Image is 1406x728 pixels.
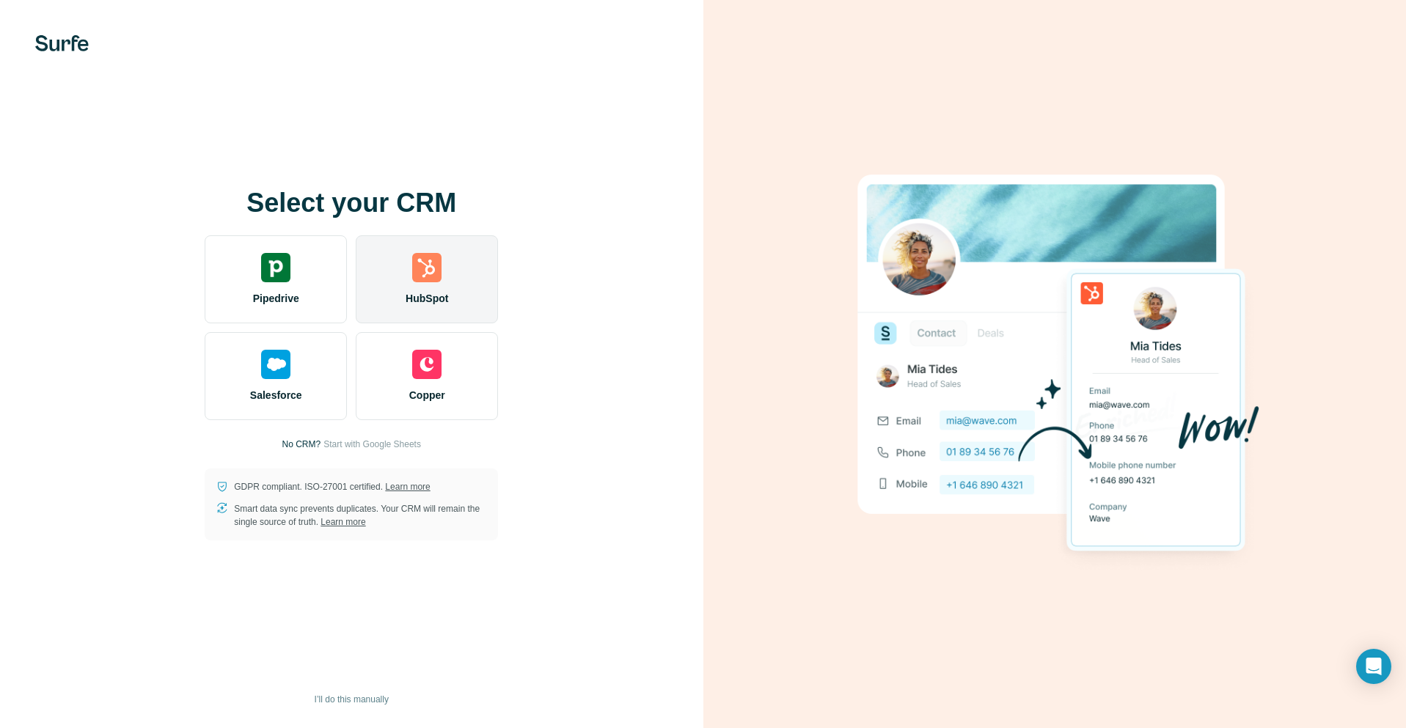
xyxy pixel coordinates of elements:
span: Pipedrive [253,291,299,306]
h1: Select your CRM [205,188,498,218]
button: I’ll do this manually [304,688,399,710]
img: copper's logo [412,350,442,379]
span: Copper [409,388,445,402]
a: Learn more [321,517,365,527]
img: salesforce's logo [261,350,290,379]
span: I’ll do this manually [315,693,389,706]
p: GDPR compliant. ISO-27001 certified. [234,480,430,493]
a: Learn more [385,482,430,492]
span: HubSpot [406,291,448,306]
button: Start with Google Sheets [323,438,421,451]
p: Smart data sync prevents duplicates. Your CRM will remain the single source of truth. [234,502,486,529]
span: Salesforce [250,388,302,402]
img: Surfe's logo [35,35,89,51]
div: Open Intercom Messenger [1356,649,1391,684]
p: No CRM? [282,438,321,451]
img: hubspot's logo [412,253,442,282]
img: pipedrive's logo [261,253,290,282]
img: HUBSPOT image [849,152,1260,577]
